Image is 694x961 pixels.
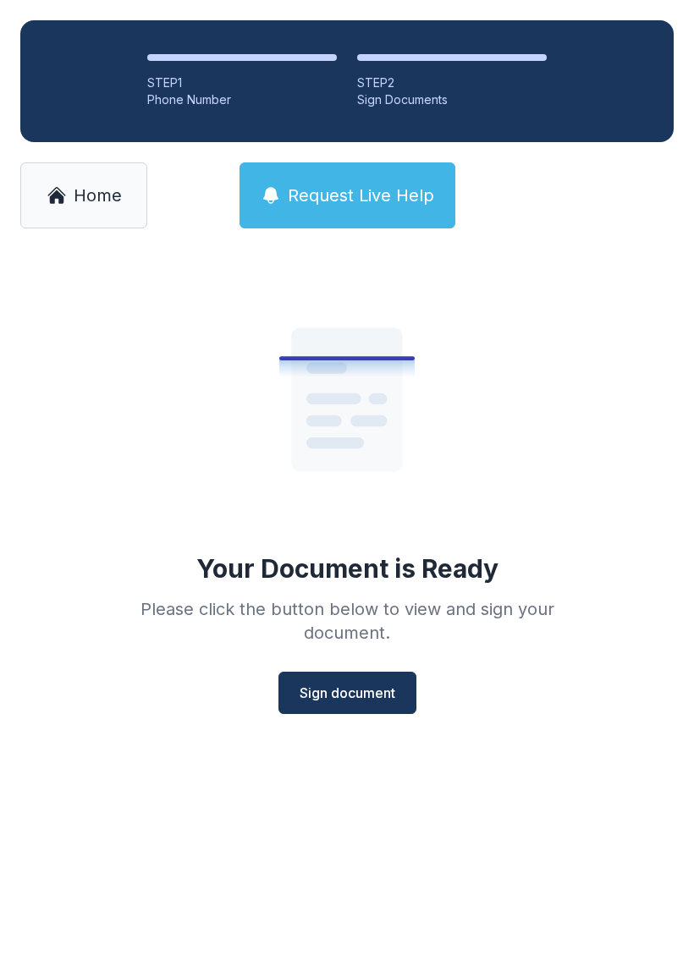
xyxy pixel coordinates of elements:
span: Home [74,184,122,207]
span: Sign document [300,683,395,703]
div: Please click the button below to view and sign your document. [103,597,591,645]
div: Your Document is Ready [196,553,498,584]
span: Request Live Help [288,184,434,207]
div: Phone Number [147,91,337,108]
div: STEP 1 [147,74,337,91]
div: Sign Documents [357,91,547,108]
div: STEP 2 [357,74,547,91]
